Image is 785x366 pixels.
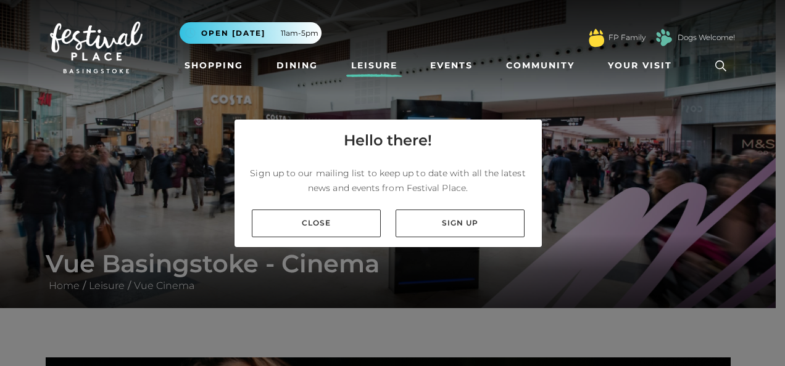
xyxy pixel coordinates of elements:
[180,54,248,77] a: Shopping
[603,54,683,77] a: Your Visit
[396,209,525,237] a: Sign up
[608,32,646,43] a: FP Family
[346,54,402,77] a: Leisure
[50,22,143,73] img: Festival Place Logo
[201,28,265,39] span: Open [DATE]
[281,28,318,39] span: 11am-5pm
[425,54,478,77] a: Events
[501,54,579,77] a: Community
[608,59,672,72] span: Your Visit
[344,129,432,152] h4: Hello there!
[180,22,322,44] button: Open [DATE] 11am-5pm
[272,54,323,77] a: Dining
[252,209,381,237] a: Close
[244,166,532,195] p: Sign up to our mailing list to keep up to date with all the latest news and events from Festival ...
[678,32,735,43] a: Dogs Welcome!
